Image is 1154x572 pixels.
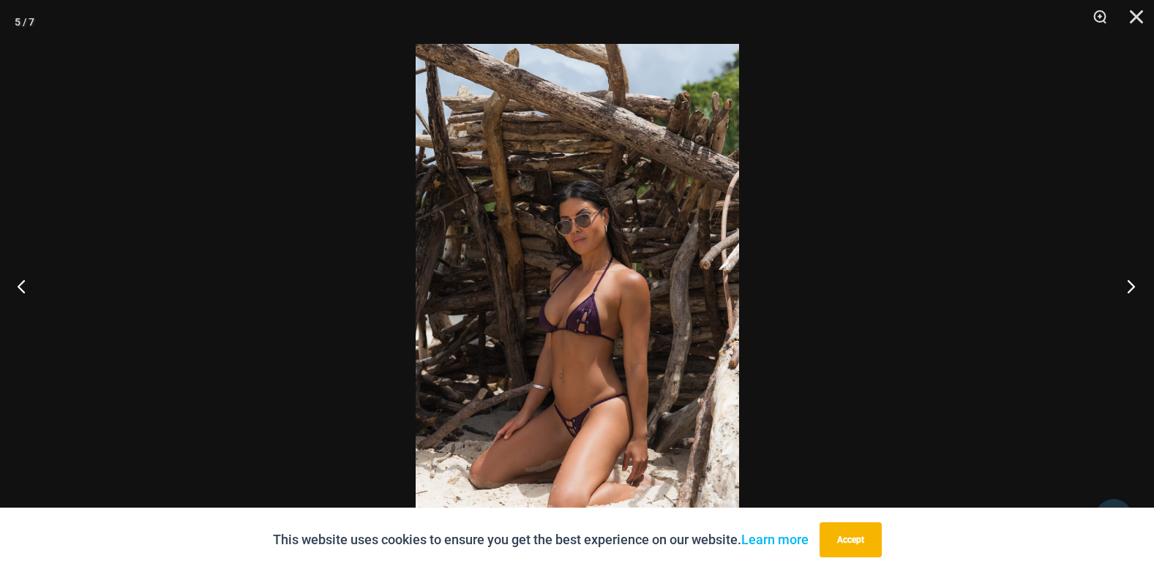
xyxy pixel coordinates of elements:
[15,11,34,33] div: 5 / 7
[273,529,809,551] p: This website uses cookies to ensure you get the best experience on our website.
[741,532,809,547] a: Learn more
[416,44,739,528] img: Link Plum 3070 Tri Top 2031 Cheeky 07
[1099,249,1154,323] button: Next
[820,522,882,557] button: Accept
